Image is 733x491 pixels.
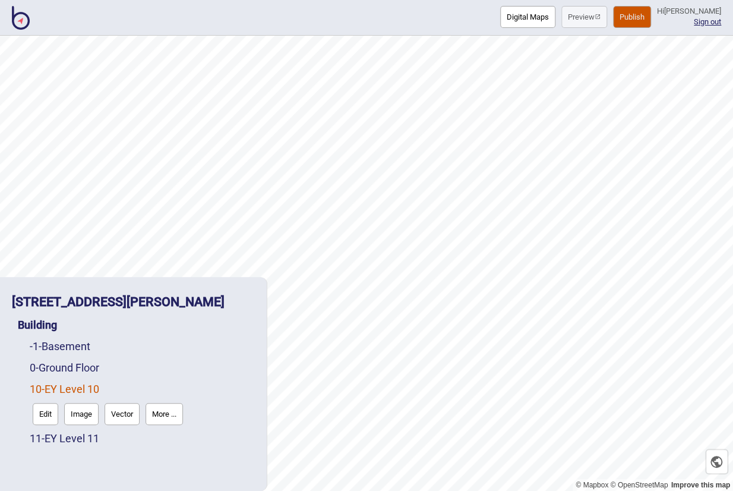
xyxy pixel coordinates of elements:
a: [STREET_ADDRESS][PERSON_NAME] [12,294,225,309]
a: Map feedback [671,481,730,489]
button: Sign out [694,17,721,26]
button: Digital Maps [500,6,555,28]
img: BindiMaps CMS [12,6,30,30]
div: EY Level 11 [30,428,255,449]
a: 0-Ground Floor [30,361,99,374]
a: Building [18,319,57,331]
a: More ... [143,400,186,428]
a: Edit [30,400,61,428]
button: Edit [33,403,58,425]
a: OpenStreetMap [610,481,668,489]
a: -1-Basement [30,340,90,352]
a: Image [61,400,102,428]
div: Basement [30,336,255,357]
div: Ground Floor [30,357,255,379]
button: Publish [613,6,651,28]
a: 11-EY Level 11 [30,432,99,445]
div: 121 Marcus Clarke St EY Canberra [12,289,255,314]
button: Image [64,403,99,425]
div: EY Level 10 [30,379,255,428]
button: Preview [561,6,607,28]
div: Hi [PERSON_NAME] [657,6,721,17]
a: Vector [102,400,143,428]
a: Previewpreview [561,6,607,28]
img: preview [595,14,601,20]
button: Vector [105,403,140,425]
a: 10-EY Level 10 [30,383,99,395]
button: More ... [146,403,183,425]
a: Mapbox [576,481,608,489]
